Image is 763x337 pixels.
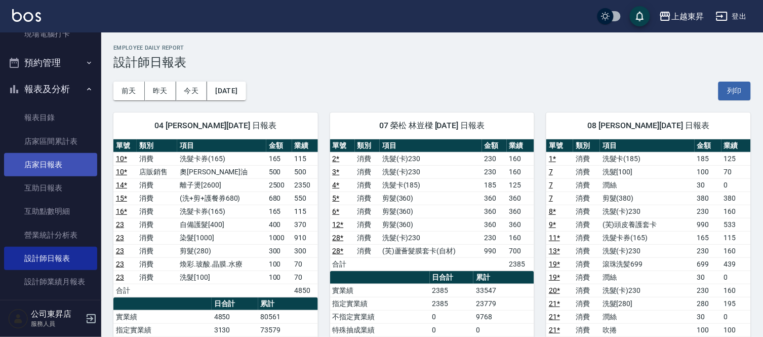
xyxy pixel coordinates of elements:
[258,310,318,323] td: 80561
[330,284,430,297] td: 實業績
[600,231,694,244] td: 洗髮卡券(165)
[721,165,751,178] td: 70
[292,218,318,231] td: 370
[721,192,751,205] td: 380
[695,244,721,257] td: 230
[266,165,292,178] td: 500
[292,271,318,284] td: 70
[695,257,721,271] td: 699
[549,181,553,189] a: 7
[126,121,306,131] span: 04 [PERSON_NAME][DATE] 日報表
[266,139,292,153] th: 金額
[330,139,535,271] table: a dense table
[600,192,694,205] td: 剪髮(380)
[137,178,177,192] td: 消費
[549,194,553,202] a: 7
[266,231,292,244] td: 1000
[116,260,124,268] a: 23
[546,139,573,153] th: 單號
[549,168,553,176] a: 7
[558,121,739,131] span: 08 [PERSON_NAME][DATE] 日報表
[600,297,694,310] td: 洗髮[280]
[177,139,266,153] th: 項目
[4,76,97,102] button: 報表及分析
[113,55,751,69] h3: 設計師日報表
[507,257,534,271] td: 2385
[721,310,751,323] td: 0
[380,244,482,257] td: (芙)蘆薈髮膜套卡(自材)
[600,178,694,192] td: 潤絲
[482,165,507,178] td: 230
[355,231,380,244] td: 消費
[507,178,534,192] td: 125
[355,152,380,165] td: 消費
[266,178,292,192] td: 2500
[695,284,721,297] td: 230
[113,284,137,297] td: 合計
[573,205,600,218] td: 消費
[695,178,721,192] td: 30
[671,10,704,23] div: 上越東昇
[137,192,177,205] td: 消費
[695,152,721,165] td: 185
[266,218,292,231] td: 400
[721,178,751,192] td: 0
[473,310,534,323] td: 9768
[177,192,266,205] td: (洗+剪+護餐券680)
[573,231,600,244] td: 消費
[695,323,721,336] td: 100
[430,297,474,310] td: 2385
[380,231,482,244] td: 洗髮(卡)230
[695,139,721,153] th: 金額
[721,139,751,153] th: 業績
[292,284,318,297] td: 4850
[355,218,380,231] td: 消費
[573,139,600,153] th: 類別
[573,152,600,165] td: 消費
[573,218,600,231] td: 消費
[430,271,474,284] th: 日合計
[31,309,83,319] h5: 公司東昇店
[721,271,751,284] td: 0
[116,220,124,229] a: 23
[31,319,83,328] p: 服務人員
[355,244,380,257] td: 消費
[113,45,751,51] h2: Employee Daily Report
[176,82,208,100] button: 今天
[721,284,751,297] td: 160
[4,22,97,46] a: 現場電腦打卡
[380,165,482,178] td: 洗髮(卡)230
[507,205,534,218] td: 360
[573,244,600,257] td: 消費
[266,271,292,284] td: 100
[266,152,292,165] td: 165
[430,310,474,323] td: 0
[507,244,534,257] td: 700
[482,218,507,231] td: 360
[137,205,177,218] td: 消費
[212,297,258,311] th: 日合計
[113,310,212,323] td: 實業績
[430,284,474,297] td: 2385
[266,244,292,257] td: 300
[177,244,266,257] td: 剪髮(280)
[695,297,721,310] td: 280
[137,231,177,244] td: 消費
[600,257,694,271] td: 滾珠洗髪699
[573,178,600,192] td: 消費
[177,178,266,192] td: 離子燙[2600]
[292,178,318,192] td: 2350
[600,284,694,297] td: 洗髮(卡)230
[573,323,600,336] td: 消費
[695,192,721,205] td: 380
[292,205,318,218] td: 115
[145,82,176,100] button: 昨天
[137,257,177,271] td: 消費
[482,192,507,205] td: 360
[600,152,694,165] td: 洗髮卡(185)
[116,273,124,281] a: 23
[573,257,600,271] td: 消費
[695,218,721,231] td: 990
[4,223,97,247] a: 營業統計分析表
[721,244,751,257] td: 160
